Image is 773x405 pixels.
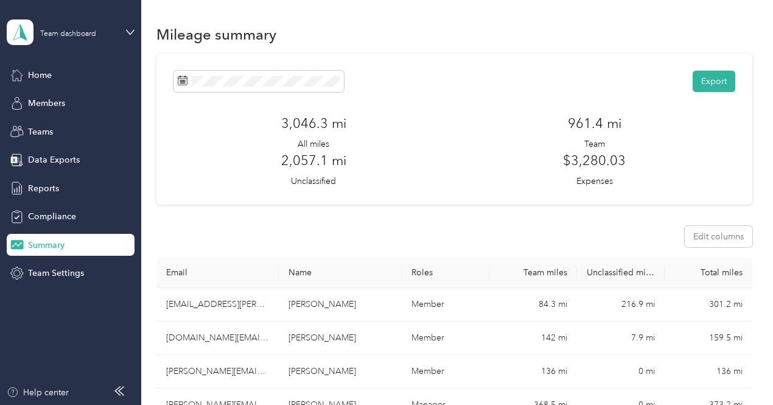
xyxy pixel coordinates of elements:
[291,175,336,188] p: Unclassified
[489,322,577,355] td: 142 mi
[685,226,752,247] button: Edit columns
[156,322,279,355] td: laura.bond@optioncare.com
[568,113,621,133] h3: 961.4 mi
[693,71,735,92] button: Export
[563,150,626,171] h3: $3,280.03
[28,182,59,195] span: Reports
[279,288,402,322] td: Brittany Garza
[28,153,80,166] span: Data Exports
[577,258,665,288] th: Unclassified miles
[7,386,69,399] button: Help center
[705,337,773,405] iframe: Everlance-gr Chat Button Frame
[156,258,279,288] th: Email
[279,322,402,355] td: Laura Bond
[281,150,346,171] h3: 2,057.1 mi
[28,210,76,223] span: Compliance
[665,355,752,389] td: 136 mi
[156,355,279,389] td: michael.whren@optioncare.com
[665,322,752,355] td: 159.5 mi
[28,69,52,82] span: Home
[156,28,276,41] h1: Mileage summary
[281,113,346,133] h3: 3,046.3 mi
[665,288,752,322] td: 301.2 mi
[298,138,329,150] p: All miles
[40,30,96,38] div: Team dashboard
[576,175,613,188] p: Expenses
[279,258,402,288] th: Name
[489,258,577,288] th: Team miles
[156,288,279,322] td: brittany.garza@optioncare.com
[584,138,605,150] p: Team
[402,355,489,389] td: Member
[577,322,665,355] td: 7.9 mi
[28,239,65,252] span: Summary
[28,97,65,110] span: Members
[489,355,577,389] td: 136 mi
[577,288,665,322] td: 216.9 mi
[402,322,489,355] td: Member
[665,258,752,288] th: Total miles
[28,125,53,138] span: Teams
[28,267,84,280] span: Team Settings
[402,258,489,288] th: Roles
[402,288,489,322] td: Member
[279,355,402,389] td: Michael Whren
[577,355,665,389] td: 0 mi
[489,288,577,322] td: 84.3 mi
